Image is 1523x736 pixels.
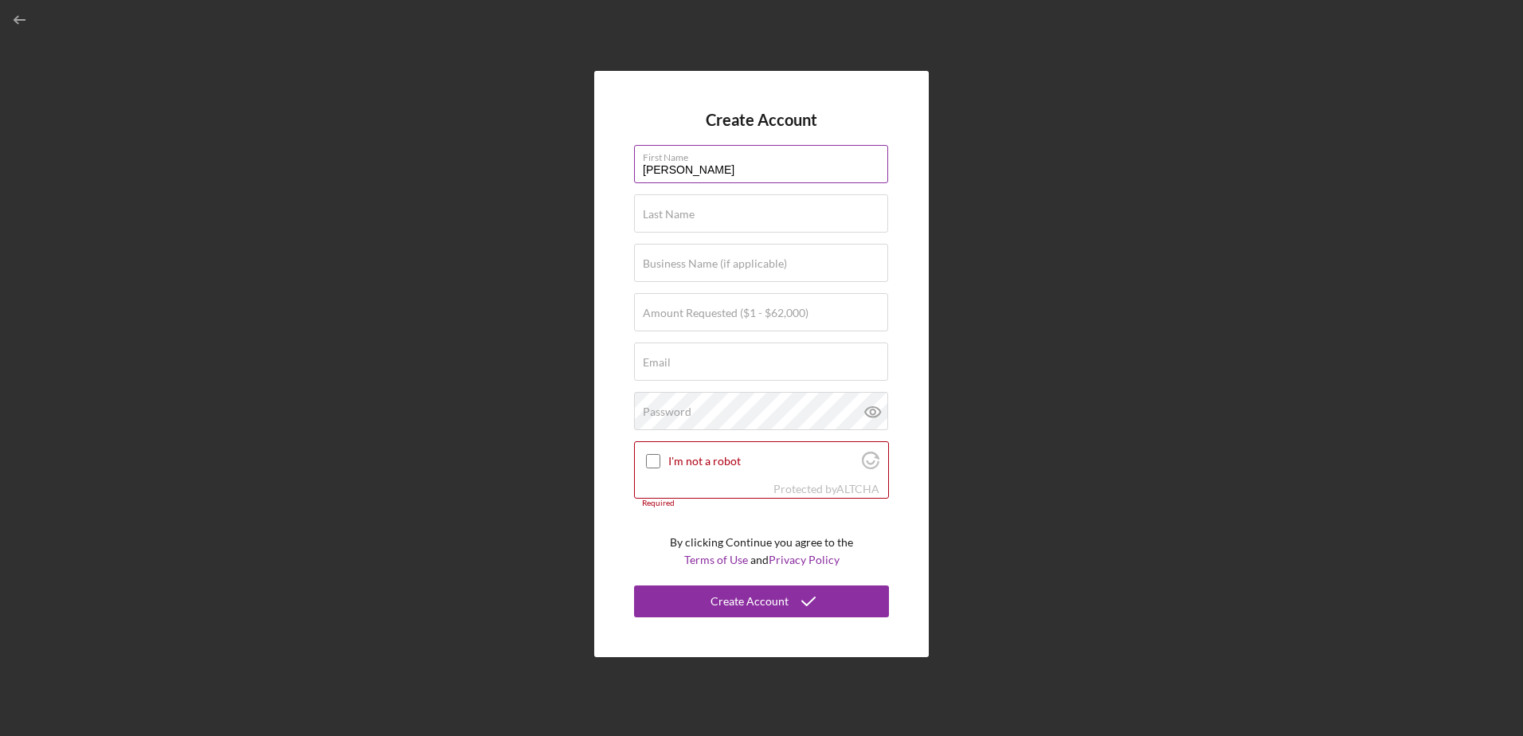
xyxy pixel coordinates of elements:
[836,482,879,495] a: Visit Altcha.org
[643,257,787,270] label: Business Name (if applicable)
[773,483,879,495] div: Protected by
[634,585,889,617] button: Create Account
[643,146,888,163] label: First Name
[684,553,748,566] a: Terms of Use
[711,585,789,617] div: Create Account
[668,455,857,468] label: I'm not a robot
[634,499,889,508] div: Required
[643,356,671,369] label: Email
[670,534,853,570] p: By clicking Continue you agree to the and
[643,307,808,319] label: Amount Requested ($1 - $62,000)
[769,553,840,566] a: Privacy Policy
[706,111,817,129] h4: Create Account
[643,405,691,418] label: Password
[643,208,695,221] label: Last Name
[862,458,879,472] a: Visit Altcha.org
